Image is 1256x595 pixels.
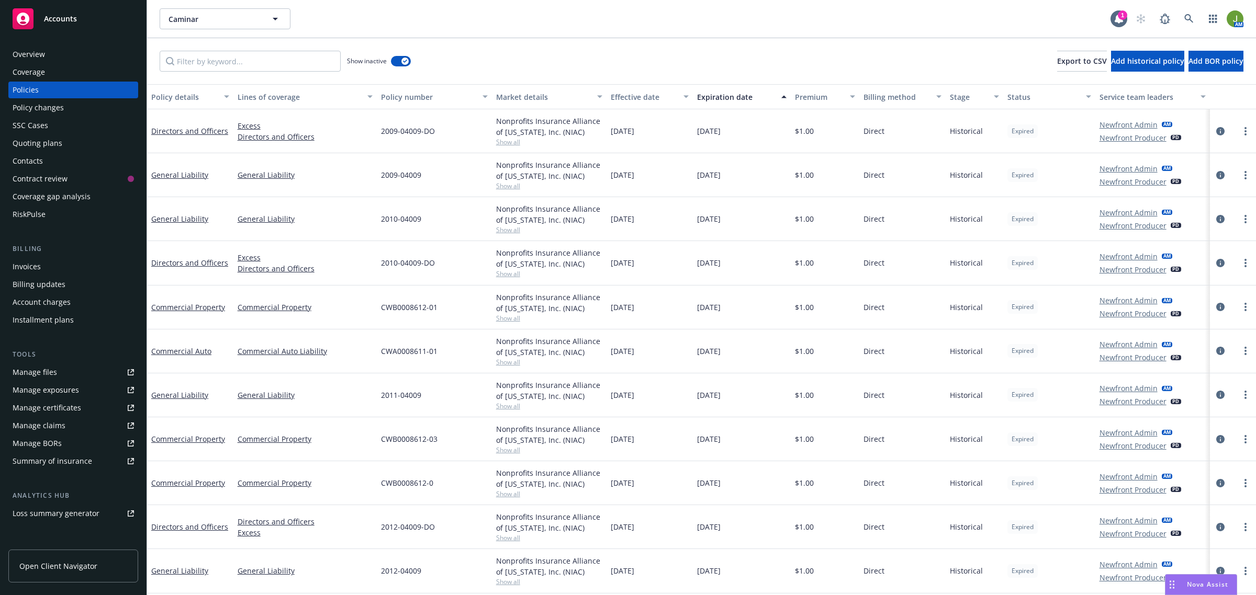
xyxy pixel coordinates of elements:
span: Direct [863,213,884,224]
a: General Liability [151,214,208,224]
a: Newfront Admin [1100,295,1158,306]
a: Newfront Producer [1100,440,1167,451]
a: Installment plans [8,312,138,328]
div: Manage exposures [13,382,79,398]
a: Directors and Officers [238,263,373,274]
span: [DATE] [611,346,634,357]
a: more [1239,565,1252,577]
span: 2010-04009 [381,213,421,224]
span: Show all [496,225,603,234]
span: Expired [1012,434,1034,444]
span: Accounts [44,15,77,23]
div: Billing [8,244,138,254]
a: Newfront Admin [1100,119,1158,130]
span: Expired [1012,346,1034,356]
a: Accounts [8,4,138,33]
a: SSC Cases [8,117,138,134]
span: Expired [1012,522,1034,532]
button: Stage [946,84,1003,109]
a: Newfront Producer [1100,528,1167,539]
div: Drag to move [1165,575,1179,594]
span: 2010-04009-DO [381,257,435,268]
span: Direct [863,521,884,532]
span: [DATE] [697,257,721,268]
a: Search [1179,8,1199,29]
a: Commercial Auto [151,346,211,356]
span: CWA0008611-01 [381,346,438,357]
button: Add BOR policy [1188,51,1243,72]
button: Policy number [377,84,492,109]
a: General Liability [238,390,373,401]
a: Contacts [8,153,138,169]
span: CWB0008612-0 [381,477,433,488]
span: Open Client Navigator [19,560,97,571]
span: Show all [496,489,603,498]
span: Show all [496,269,603,278]
a: Report a Bug [1154,8,1175,29]
a: Newfront Producer [1100,264,1167,275]
span: Historical [950,521,983,532]
div: Lines of coverage [238,91,361,102]
div: Service team leaders [1100,91,1195,102]
button: Market details [492,84,607,109]
div: Premium [795,91,844,102]
button: Lines of coverage [233,84,377,109]
a: circleInformation [1214,257,1227,269]
span: [DATE] [697,565,721,576]
span: 2009-04009 [381,169,421,180]
div: SSC Cases [13,117,48,134]
a: Invoices [8,258,138,275]
span: Show all [496,402,603,410]
span: Show all [496,314,603,323]
a: Newfront Producer [1100,396,1167,407]
span: Direct [863,346,884,357]
span: Direct [863,125,884,136]
span: Direct [863,433,884,444]
span: [DATE] [611,565,634,576]
div: Billing method [863,91,930,102]
a: Switch app [1203,8,1224,29]
span: $1.00 [795,125,814,136]
a: Newfront Admin [1100,559,1158,570]
a: Loss summary generator [8,505,138,522]
a: Commercial Property [151,478,225,488]
div: Nonprofits Insurance Alliance of [US_STATE], Inc. (NIAC) [496,467,603,489]
span: Show all [496,138,603,146]
a: Manage claims [8,417,138,434]
div: Nonprofits Insurance Alliance of [US_STATE], Inc. (NIAC) [496,116,603,138]
div: Policy details [151,91,218,102]
a: circleInformation [1214,521,1227,533]
button: Policy details [147,84,233,109]
span: $1.00 [795,302,814,313]
a: Commercial Property [151,302,225,312]
span: 2012-04009 [381,565,421,576]
span: $1.00 [795,433,814,444]
div: Nonprofits Insurance Alliance of [US_STATE], Inc. (NIAC) [496,511,603,533]
div: Manage certificates [13,399,81,416]
a: Excess [238,252,373,263]
span: [DATE] [611,169,634,180]
span: Historical [950,433,983,444]
a: General Liability [151,390,208,400]
div: Tools [8,349,138,360]
a: Newfront Producer [1100,308,1167,319]
span: CWB0008612-01 [381,302,438,313]
div: Account charges [13,294,71,311]
div: Coverage gap analysis [13,188,91,205]
span: $1.00 [795,169,814,180]
a: circleInformation [1214,565,1227,577]
a: circleInformation [1214,433,1227,445]
span: [DATE] [611,433,634,444]
div: 1 [1118,10,1127,20]
span: Expired [1012,170,1034,180]
a: Newfront Admin [1100,339,1158,350]
span: $1.00 [795,213,814,224]
div: Coverage [13,64,45,81]
span: $1.00 [795,477,814,488]
span: Expired [1012,127,1034,136]
span: 2011-04009 [381,390,421,401]
button: Export to CSV [1057,51,1107,72]
a: Start snowing [1130,8,1151,29]
a: Contract review [8,170,138,187]
span: Show all [496,533,603,542]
